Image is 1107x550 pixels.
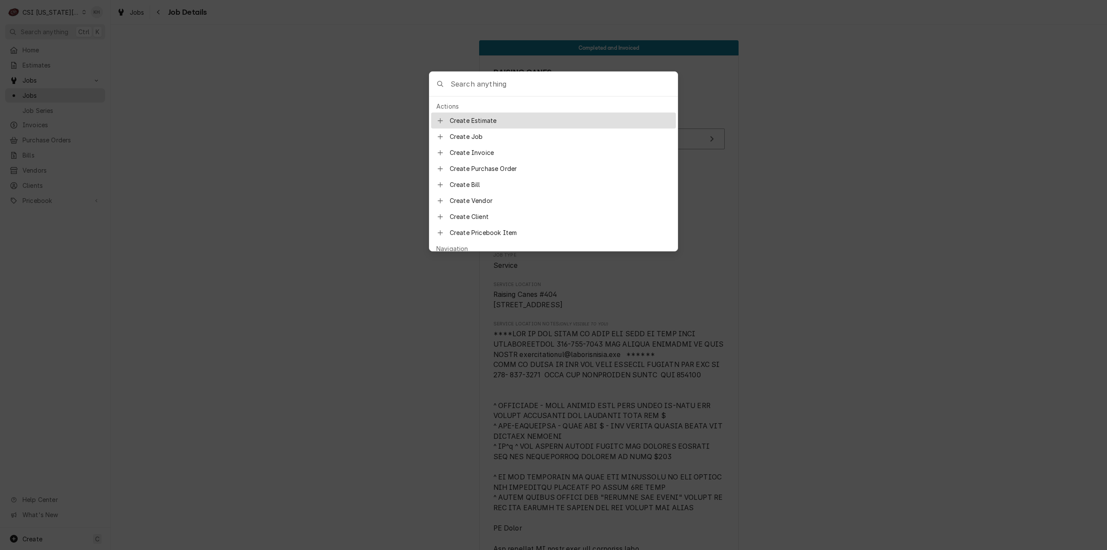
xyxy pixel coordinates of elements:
span: Create Client [450,212,671,221]
span: Create Bill [450,180,671,189]
span: Create Pricebook Item [450,228,671,237]
div: Global Command Menu [429,71,678,251]
div: Actions [431,100,676,113]
div: Navigation [431,242,676,255]
span: Create Job [450,132,671,141]
span: Create Invoice [450,148,671,157]
span: Create Purchase Order [450,164,671,173]
span: Create Vendor [450,196,671,205]
div: Suggestions [431,100,676,383]
span: Create Estimate [450,116,671,125]
input: Search anything [451,72,678,96]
